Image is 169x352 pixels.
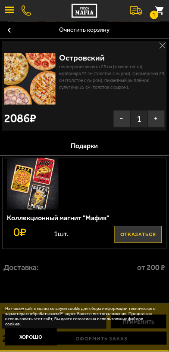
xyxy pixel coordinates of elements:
[5,158,164,247] a: Коллекционный магнит "Мафия"Отказаться0₽1шт.
[11,222,28,243] strong: 0 ₽
[3,264,39,272] p: Доставка:
[7,210,109,222] div: Коллекционный магнит "Мафия"
[59,64,165,91] p: Пепперони Пиканто 25 см (тонкое тесто), Карбонара 25 см (толстое с сыром), Фермерская 25 см (толс...
[4,112,36,126] strong: 2086 ₽
[148,110,165,127] button: +
[47,226,75,242] div: 1 шт.
[150,1,169,20] button: 1
[5,329,57,346] button: Хорошо
[59,53,165,63] div: Островский
[138,264,166,272] strong: от 200 ₽
[113,110,131,127] button: −
[150,11,159,19] small: 1
[131,110,148,127] span: 1
[115,226,162,243] button: Отказаться
[59,21,110,39] button: Очистить корзину
[5,306,159,327] p: На нашем сайте мы используем cookie для сбора информации технического характера и обрабатываем IP...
